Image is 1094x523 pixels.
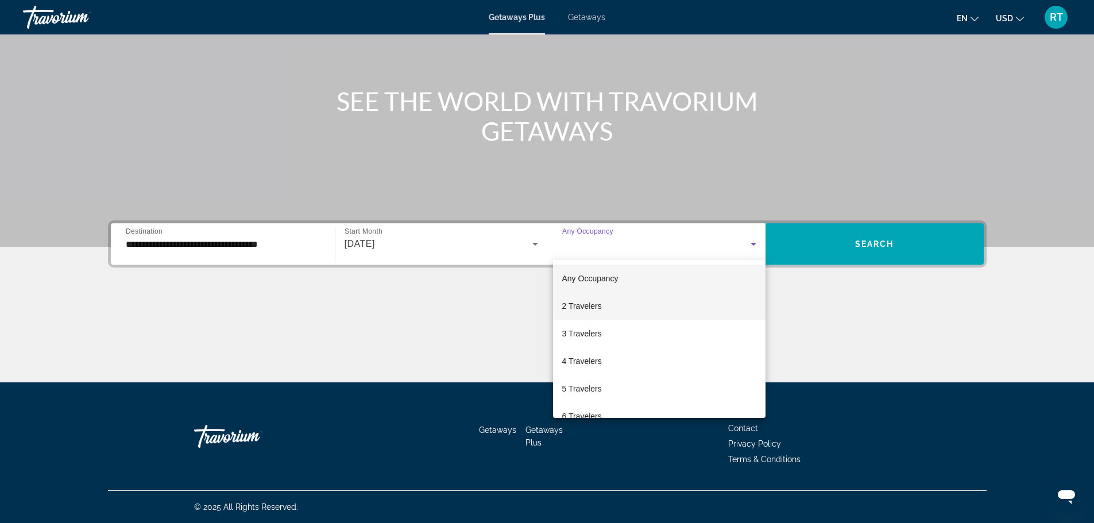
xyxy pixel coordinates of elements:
[562,274,618,283] span: Any Occupancy
[1048,477,1085,514] iframe: Button to launch messaging window
[562,409,602,423] span: 6 Travelers
[562,382,602,396] span: 5 Travelers
[562,354,602,368] span: 4 Travelers
[562,299,602,313] span: 2 Travelers
[562,327,602,340] span: 3 Travelers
